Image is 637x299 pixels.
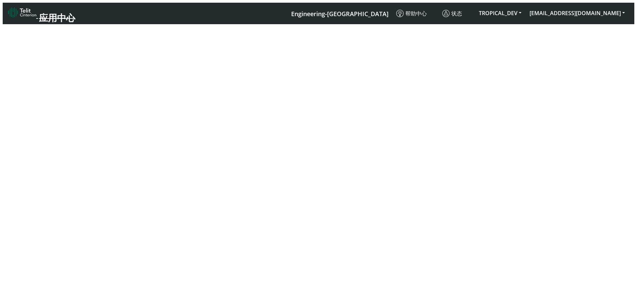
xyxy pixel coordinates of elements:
[396,10,404,17] img: knowledge.svg
[396,10,427,17] span: 帮助中心
[8,5,74,22] a: 应用中心
[475,7,526,19] button: TROPICAL_DEV
[440,7,475,20] a: 状态
[526,7,629,19] button: [EMAIL_ADDRESS][DOMAIN_NAME]
[291,10,389,18] span: Engineering-[GEOGRAPHIC_DATA]
[442,10,462,17] span: 状态
[394,7,440,20] a: 帮助中心
[39,11,75,24] span: 应用中心
[291,7,388,19] a: 您当前的平台实例
[442,10,450,17] img: status.svg
[8,7,36,18] img: logo-telit-cinterion-gw-new.png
